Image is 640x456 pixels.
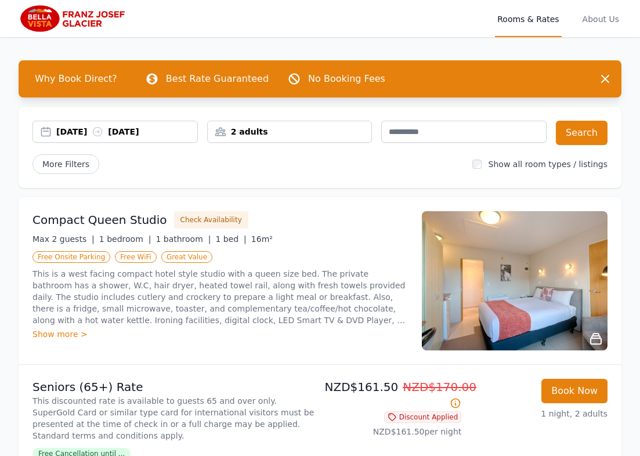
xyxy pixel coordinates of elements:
h3: Compact Queen Studio [32,212,167,228]
span: Discount Applied [384,411,462,423]
p: No Booking Fees [308,72,385,86]
div: Show more > [32,328,408,340]
p: This is a west facing compact hotel style studio with a queen size bed. The private bathroom has ... [32,268,408,326]
img: Bella Vista Franz Josef Glacier [19,5,130,32]
span: More Filters [32,154,99,174]
p: 1 night, 2 adults [471,408,608,419]
div: 2 adults [208,126,372,137]
p: NZD$161.50 per night [325,426,462,437]
p: This discounted rate is available to guests 65 and over only. SuperGold Card or similar type card... [32,395,316,441]
span: Free Onsite Parking [32,251,110,263]
p: NZD$161.50 [325,379,462,411]
div: [DATE] [DATE] [56,126,197,137]
span: Max 2 guests | [32,234,95,244]
span: NZD$170.00 [403,380,476,394]
span: 1 bedroom | [99,234,151,244]
button: Check Availability [174,211,248,229]
span: Why Book Direct? [26,67,126,91]
label: Show all room types / listings [489,160,608,169]
span: Free WiFi [115,251,157,263]
p: Seniors (65+) Rate [32,379,316,395]
button: Search [556,121,608,145]
p: Best Rate Guaranteed [166,72,269,86]
span: 1 bed | [215,234,246,244]
span: 1 bathroom | [156,234,211,244]
span: 16m² [251,234,273,244]
button: Book Now [541,379,608,403]
span: Great Value [161,251,212,263]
